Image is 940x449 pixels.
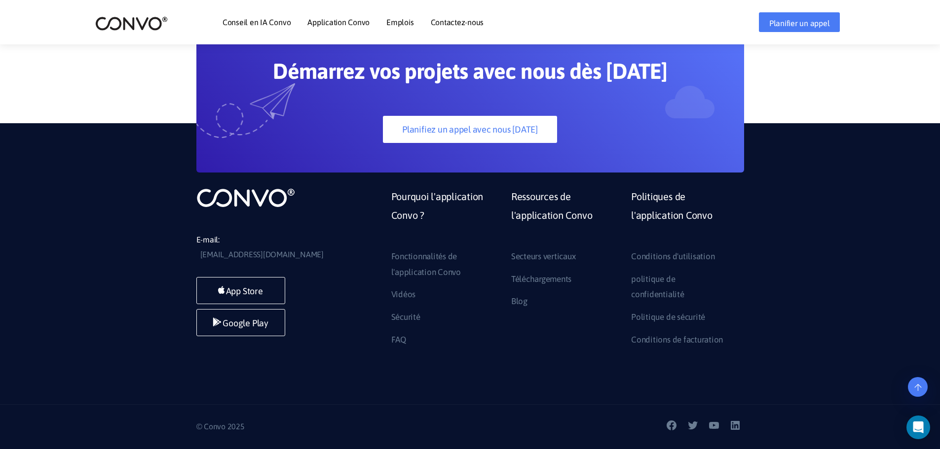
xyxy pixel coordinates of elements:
[511,249,576,265] a: Secteurs verticaux
[196,422,245,431] font: © Convo 2025
[631,335,723,345] font: Conditions de facturation
[196,235,220,244] font: E-mail:
[431,18,484,27] font: Contactez-nous
[402,124,538,135] font: Planifiez un appel avec nous [DATE]
[431,18,484,26] a: Contactez-nous
[631,310,705,325] a: Politique de sécurité
[631,274,684,300] font: politique de confidentialité
[196,309,285,336] a: Google Play
[511,272,571,287] a: Téléchargements
[391,191,484,220] font: Pourquoi l'application Convo ?
[391,287,416,303] a: Vidéos
[196,277,285,304] a: App Store
[631,251,714,261] font: Conditions d'utilisation
[511,251,576,261] font: Secteurs verticaux
[307,18,370,26] a: Application Convo
[307,18,370,27] font: Application Convo
[391,335,406,345] font: FAQ
[226,286,263,296] font: App Store
[511,294,527,310] a: Blog
[759,12,840,32] a: Planifier un appel
[511,191,592,220] font: Ressources de l'application Convo
[906,415,930,439] div: Ouvrir Intercom Messenger
[383,116,557,143] a: Planifiez un appel avec nous [DATE]
[391,289,416,299] font: Vidéos
[511,296,527,306] font: Blog
[391,251,461,277] font: Fonctionnalités de l'application Convo
[631,332,723,348] a: Conditions de facturation
[95,16,168,31] img: logo_2.png
[386,18,414,26] a: Emplois
[391,312,420,322] font: Sécurité
[200,250,324,259] font: [EMAIL_ADDRESS][DOMAIN_NAME]
[391,310,420,325] a: Sécurité
[631,191,712,220] font: Politiques de l'application Convo
[223,318,268,328] font: Google Play
[200,247,324,262] a: [EMAIL_ADDRESS][DOMAIN_NAME]
[223,18,291,27] font: Conseil en IA Convo
[631,272,729,303] a: politique de confidentialité
[511,274,571,284] font: Téléchargements
[631,249,714,265] a: Conditions d'utilisation
[769,19,830,28] font: Planifier un appel
[273,59,667,83] font: Démarrez vos projets avec nous dès [DATE]
[223,18,291,26] a: Conseil en IA Convo
[391,249,489,280] a: Fonctionnalités de l'application Convo
[386,18,414,27] font: Emplois
[196,187,295,208] img: logo_non_trouvé
[631,312,705,322] font: Politique de sécurité
[384,187,744,354] div: Pied de page
[391,332,406,348] a: FAQ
